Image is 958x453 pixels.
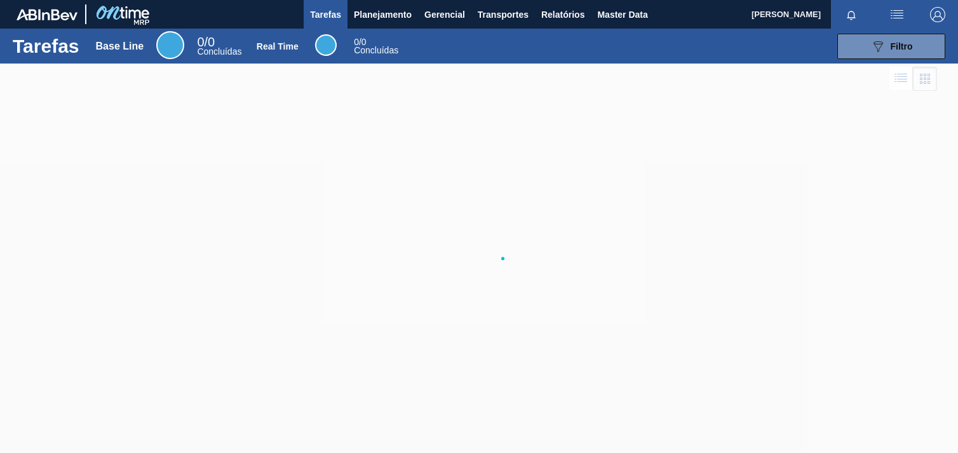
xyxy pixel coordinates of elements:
[930,7,945,22] img: Logout
[197,35,215,49] span: / 0
[96,41,144,52] div: Base Line
[424,7,465,22] span: Gerencial
[354,45,398,55] span: Concluídas
[257,41,299,51] div: Real Time
[17,9,78,20] img: TNhmsLtSVTkK8tSr43FrP2fwEKptu5GPRR3wAAAABJRU5ErkJggg==
[478,7,529,22] span: Transportes
[310,7,341,22] span: Tarefas
[354,37,366,47] span: / 0
[315,34,337,56] div: Real Time
[354,7,412,22] span: Planejamento
[831,6,872,24] button: Notificações
[354,37,359,47] span: 0
[889,7,905,22] img: userActions
[597,7,647,22] span: Master Data
[541,7,584,22] span: Relatórios
[13,39,79,53] h1: Tarefas
[197,37,241,56] div: Base Line
[197,35,204,49] span: 0
[197,46,241,57] span: Concluídas
[156,31,184,59] div: Base Line
[891,41,913,51] span: Filtro
[354,38,398,55] div: Real Time
[837,34,945,59] button: Filtro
